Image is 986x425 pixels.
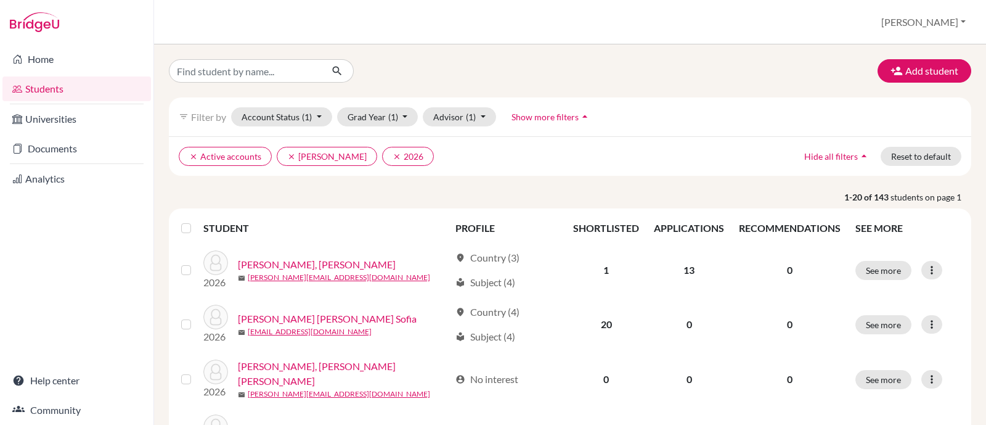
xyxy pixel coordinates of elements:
[248,389,430,400] a: [PERSON_NAME][EMAIL_ADDRESS][DOMAIN_NAME]
[566,297,646,352] td: 20
[277,147,377,166] button: clear[PERSON_NAME]
[579,110,591,123] i: arrow_drop_up
[388,112,398,122] span: (1)
[455,332,465,342] span: local_library
[393,152,401,161] i: clear
[858,150,870,162] i: arrow_drop_up
[501,107,601,126] button: Show more filtersarrow_drop_up
[881,147,961,166] button: Reset to default
[794,147,881,166] button: Hide all filtersarrow_drop_up
[2,398,151,423] a: Community
[189,152,198,161] i: clear
[248,272,430,283] a: [PERSON_NAME][EMAIL_ADDRESS][DOMAIN_NAME]
[238,257,396,272] a: [PERSON_NAME], [PERSON_NAME]
[566,243,646,297] td: 1
[382,147,434,166] button: clear2026
[804,151,858,162] span: Hide all filters
[248,326,372,337] a: [EMAIL_ADDRESS][DOMAIN_NAME]
[855,315,911,334] button: See more
[191,111,226,123] span: Filter by
[455,372,518,387] div: No interest
[337,107,418,126] button: Grad Year(1)
[646,243,731,297] td: 13
[2,136,151,161] a: Documents
[448,213,566,243] th: PROFILE
[203,213,448,243] th: STUDENT
[238,359,450,389] a: [PERSON_NAME], [PERSON_NAME] [PERSON_NAME]
[455,250,519,265] div: Country (3)
[455,374,465,384] span: account_circle
[238,391,245,398] span: mail
[2,167,151,191] a: Analytics
[731,213,848,243] th: RECOMMENDATIONS
[646,297,731,352] td: 0
[511,112,579,122] span: Show more filters
[287,152,296,161] i: clear
[203,275,228,290] p: 2026
[646,213,731,243] th: APPLICATIONS
[2,76,151,101] a: Students
[890,191,971,204] span: students on page 1
[238,274,245,282] span: mail
[179,147,272,166] button: clearActive accounts
[455,305,519,320] div: Country (4)
[2,47,151,72] a: Home
[423,107,496,126] button: Advisor(1)
[739,372,841,387] p: 0
[179,112,189,122] i: filter_list
[203,384,228,399] p: 2026
[878,59,971,83] button: Add student
[876,10,971,34] button: [PERSON_NAME]
[455,278,465,287] span: local_library
[848,213,966,243] th: SEE MORE
[203,329,228,344] p: 2026
[566,213,646,243] th: SHORTLISTED
[739,263,841,278] p: 0
[455,275,515,290] div: Subject (4)
[844,191,890,204] strong: 1-20 of 143
[169,59,322,83] input: Find student by name...
[203,305,228,329] img: Aliaga Villacres, Ligia Sofia
[455,307,465,317] span: location_on
[10,12,59,32] img: Bridge-U
[466,112,476,122] span: (1)
[238,312,417,326] a: [PERSON_NAME] [PERSON_NAME] Sofia
[231,107,332,126] button: Account Status(1)
[455,253,465,263] span: location_on
[646,352,731,407] td: 0
[739,317,841,332] p: 0
[2,368,151,393] a: Help center
[855,370,911,389] button: See more
[203,360,228,384] img: Allen Vera, Isabella Nicole
[238,329,245,336] span: mail
[302,112,312,122] span: (1)
[566,352,646,407] td: 0
[455,329,515,344] div: Subject (4)
[2,107,151,131] a: Universities
[203,250,228,275] img: Alarcon Andrade, Jose Gabriel
[855,261,911,280] button: See more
